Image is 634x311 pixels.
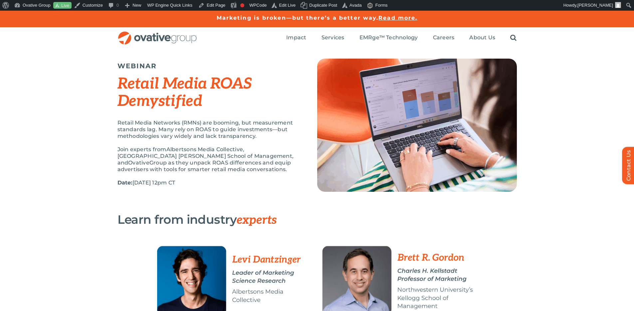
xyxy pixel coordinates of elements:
[469,34,495,42] a: About Us
[359,34,418,41] span: EMRge™ Technology
[117,213,484,227] h3: Learn from industry
[117,179,132,186] strong: Date:
[321,34,344,42] a: Services
[117,146,301,173] p: Join experts from
[117,31,197,37] a: OG_Full_horizontal_RGB
[237,213,277,227] span: experts
[321,34,344,41] span: Services
[433,34,455,42] a: Careers
[577,3,613,8] span: [PERSON_NAME]
[286,34,306,42] a: Impact
[378,15,417,21] a: Read more.
[117,159,291,172] span: Group as they unpack ROAS differences and equip advertisers with tools for smarter retail media c...
[510,34,517,42] a: Search
[117,62,301,70] h5: WEBINAR
[117,179,301,186] p: [DATE] 12pm CT
[117,146,294,166] span: Albertsons Media Collective, [GEOGRAPHIC_DATA] [PERSON_NAME] School of Management, and
[240,3,244,7] div: Focus keyphrase not set
[53,2,72,9] a: Live
[286,27,517,49] nav: Menu
[117,120,301,140] p: Retail Media Networks (RMNs) are booming, but measurement standards lag. Many rely on ROAS to gui...
[217,15,379,21] a: Marketing is broken—but there’s a better way.
[317,59,517,192] img: Top Image (2)
[117,75,252,111] em: Retail Media ROAS Demystified
[359,34,418,42] a: EMRge™ Technology
[286,34,306,41] span: Impact
[433,34,455,41] span: Careers
[128,159,149,166] span: Ovative
[469,34,495,41] span: About Us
